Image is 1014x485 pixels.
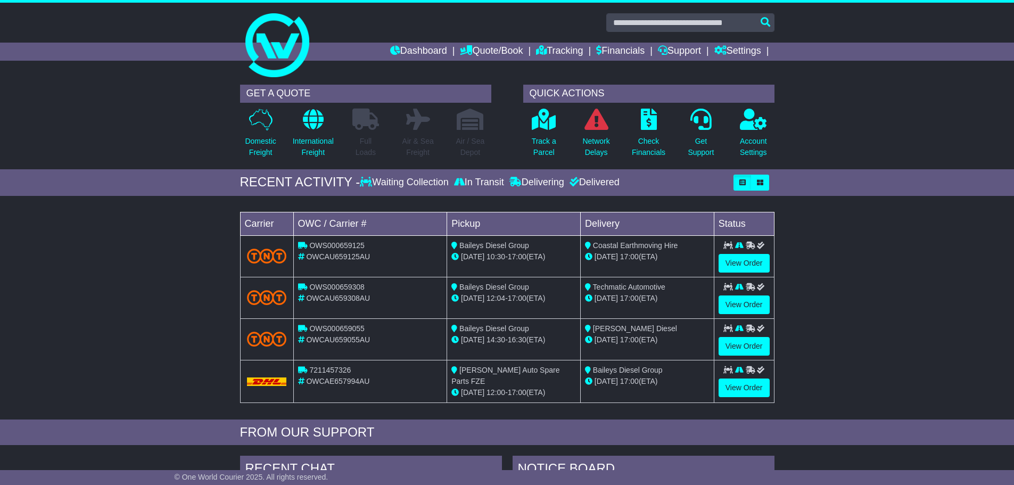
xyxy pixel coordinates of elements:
[487,294,505,302] span: 12:04
[585,334,710,346] div: (ETA)
[292,108,334,164] a: InternationalFreight
[451,177,507,188] div: In Transit
[567,177,620,188] div: Delivered
[593,366,663,374] span: Baileys Diesel Group
[593,241,678,250] span: Coastal Earthmoving Hire
[461,294,484,302] span: [DATE]
[306,335,370,344] span: OWCAU659055AU
[740,136,767,158] p: Account Settings
[293,212,447,235] td: OWC / Carrier #
[595,335,618,344] span: [DATE]
[451,293,576,304] div: - (ETA)
[309,366,351,374] span: 7211457326
[739,108,768,164] a: AccountSettings
[507,177,567,188] div: Delivering
[306,377,369,385] span: OWCAE657994AU
[532,136,556,158] p: Track a Parcel
[595,252,618,261] span: [DATE]
[508,335,526,344] span: 16:30
[247,332,287,346] img: TNT_Domestic.png
[508,294,526,302] span: 17:00
[352,136,379,158] p: Full Loads
[523,85,774,103] div: QUICK ACTIONS
[719,379,770,397] a: View Order
[620,335,639,344] span: 17:00
[240,212,293,235] td: Carrier
[719,337,770,356] a: View Order
[247,249,287,263] img: TNT_Domestic.png
[402,136,434,158] p: Air & Sea Freight
[244,108,276,164] a: DomesticFreight
[620,377,639,385] span: 17:00
[687,108,714,164] a: GetSupport
[461,252,484,261] span: [DATE]
[309,324,365,333] span: OWS000659055
[620,252,639,261] span: 17:00
[658,43,701,61] a: Support
[247,377,287,386] img: DHL.png
[309,283,365,291] span: OWS000659308
[487,388,505,397] span: 12:00
[247,290,287,305] img: TNT_Domestic.png
[461,388,484,397] span: [DATE]
[487,335,505,344] span: 14:30
[240,425,774,440] div: FROM OUR SUPPORT
[585,376,710,387] div: (ETA)
[513,456,774,484] div: NOTICE BOARD
[719,295,770,314] a: View Order
[631,108,666,164] a: CheckFinancials
[719,254,770,273] a: View Order
[620,294,639,302] span: 17:00
[688,136,714,158] p: Get Support
[309,241,365,250] span: OWS000659125
[508,252,526,261] span: 17:00
[293,136,334,158] p: International Freight
[306,294,370,302] span: OWCAU659308AU
[585,293,710,304] div: (ETA)
[451,366,559,385] span: [PERSON_NAME] Auto Spare Parts FZE
[582,136,609,158] p: Network Delays
[240,456,502,484] div: RECENT CHAT
[585,251,710,262] div: (ETA)
[714,43,761,61] a: Settings
[595,294,618,302] span: [DATE]
[451,334,576,346] div: - (ETA)
[451,387,576,398] div: - (ETA)
[175,473,328,481] span: © One World Courier 2025. All rights reserved.
[632,136,665,158] p: Check Financials
[456,136,485,158] p: Air / Sea Depot
[390,43,447,61] a: Dashboard
[451,251,576,262] div: - (ETA)
[595,377,618,385] span: [DATE]
[240,85,491,103] div: GET A QUOTE
[593,324,677,333] span: [PERSON_NAME] Diesel
[596,43,645,61] a: Financials
[240,175,360,190] div: RECENT ACTIVITY -
[593,283,665,291] span: Techmatic Automotive
[582,108,610,164] a: NetworkDelays
[447,212,581,235] td: Pickup
[459,324,529,333] span: Baileys Diesel Group
[459,241,529,250] span: Baileys Diesel Group
[714,212,774,235] td: Status
[508,388,526,397] span: 17:00
[245,136,276,158] p: Domestic Freight
[461,335,484,344] span: [DATE]
[531,108,557,164] a: Track aParcel
[580,212,714,235] td: Delivery
[536,43,583,61] a: Tracking
[460,43,523,61] a: Quote/Book
[487,252,505,261] span: 10:30
[459,283,529,291] span: Baileys Diesel Group
[306,252,370,261] span: OWCAU659125AU
[360,177,451,188] div: Waiting Collection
